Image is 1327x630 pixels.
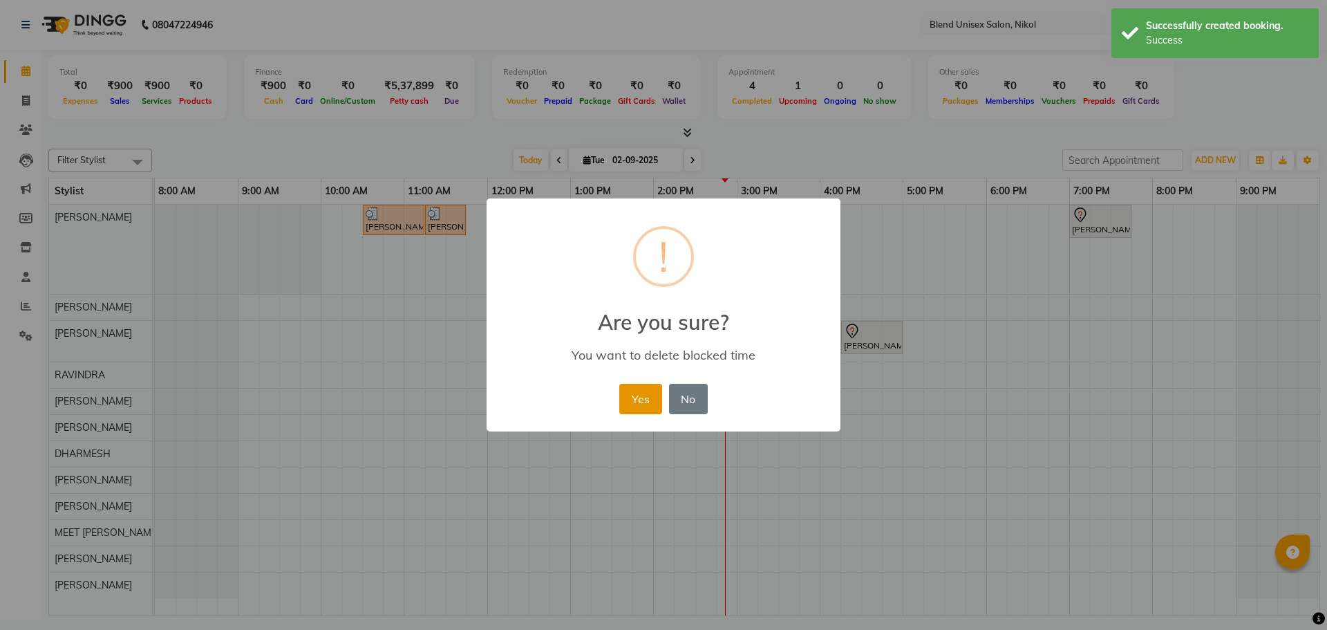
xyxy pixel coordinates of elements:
[1146,33,1308,48] div: Success
[507,347,820,363] div: You want to delete blocked time
[669,384,708,414] button: No
[1146,19,1308,33] div: Successfully created booking.
[659,229,668,284] div: !
[619,384,661,414] button: Yes
[487,293,840,335] h2: Are you sure?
